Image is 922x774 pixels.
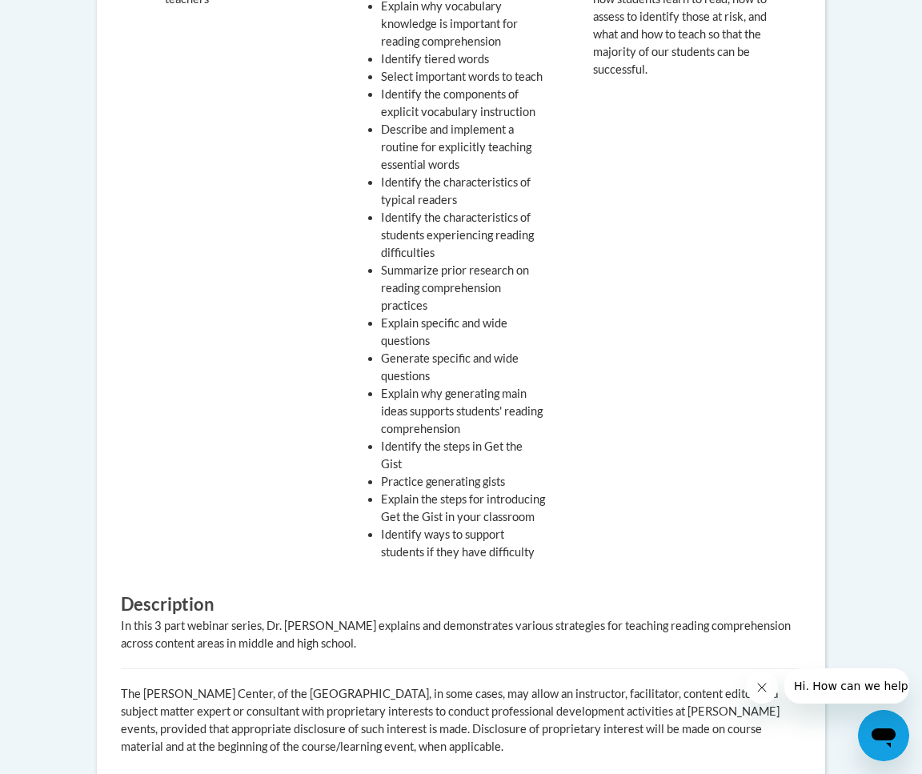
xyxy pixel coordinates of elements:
li: Identify the characteristics of typical readers [381,174,545,209]
span: Hi. How can we help? [10,11,130,24]
li: Generate specific and wide questions [381,350,545,385]
iframe: Close message [746,672,778,704]
li: Describe and implement a routine for explicitly teaching essential words [381,121,545,174]
li: Identify the steps in Get the Gist [381,438,545,473]
iframe: Button to launch messaging window [858,710,909,761]
li: Explain why generating main ideas supports students' reading comprehension [381,385,545,438]
li: Explain specific and wide questions [381,315,545,350]
li: Identify tiered words [381,50,545,68]
li: Practice generating gists [381,473,545,491]
iframe: Message from company [784,668,909,704]
li: Identify the components of explicit vocabulary instruction [381,86,545,121]
li: Identify the characteristics of students experiencing reading difficulties [381,209,545,262]
div: In this 3 part webinar series, Dr. [PERSON_NAME] explains and demonstrates various strategies for... [121,617,801,652]
li: Explain the steps for introducing Get the Gist in your classroom [381,491,545,526]
li: Summarize prior research on reading comprehension practices [381,262,545,315]
h3: Description [121,592,801,617]
p: The [PERSON_NAME] Center, of the [GEOGRAPHIC_DATA], in some cases, may allow an instructor, facil... [121,685,801,756]
li: Select important words to teach [381,68,545,86]
li: Identify ways to support students if they have difficulty [381,526,545,561]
